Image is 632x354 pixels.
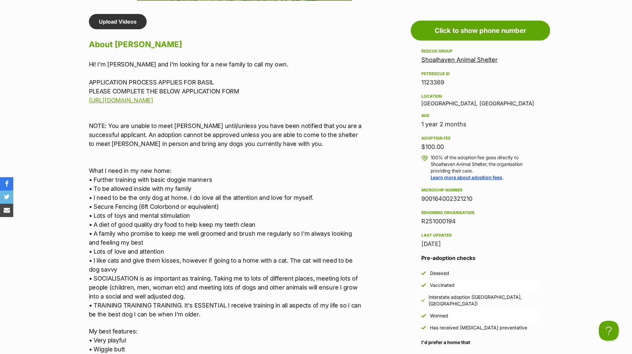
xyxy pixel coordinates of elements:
div: [DATE] [421,239,539,249]
a: Shoalhaven Animal Shelter [421,56,498,63]
a: Click to show phone number [411,21,550,41]
img: Yes [421,313,426,318]
img: Yes [421,299,425,302]
div: Desexed [430,270,449,277]
div: Wormed [430,312,448,319]
p: 100% of the adoption fee goes directly to Shoalhaven Animal Shelter, the organisation providing t... [431,154,539,181]
div: 900164002321210 [421,194,539,203]
img: Yes [421,271,426,276]
iframe: Help Scout Beacon - Open [599,321,619,341]
div: Location [421,94,539,99]
div: Has received [MEDICAL_DATA] preventative [430,324,527,331]
div: 1 year 2 months [421,120,539,129]
div: Last updated [421,233,539,238]
div: Vaccinated [430,282,455,289]
div: R251000194 [421,217,539,226]
div: $100.00 [421,142,539,152]
div: Rescue group [421,49,539,54]
img: Yes [421,283,426,288]
div: [GEOGRAPHIC_DATA], [GEOGRAPHIC_DATA] [421,92,539,106]
h2: About [PERSON_NAME] [89,37,363,52]
div: Rehoming organisation [421,210,539,215]
p: Hi! I'm [PERSON_NAME] and I'm looking for a new family to call my own. APPLICATION PROCESS APPLIE... [89,60,363,105]
div: Microchip number [421,187,539,193]
p: NOTE: You are unable to meet [PERSON_NAME] until/unless you have been notified that you are a suc... [89,112,363,319]
div: PetRescue ID [421,71,539,76]
img: Yes [421,325,426,330]
div: 1123369 [421,78,539,87]
h3: Pre-adoption checks [421,254,539,262]
div: Adoption fee [421,136,539,141]
a: Upload Videos [89,14,147,29]
div: Age [421,113,539,118]
h4: I'd prefer a home that [421,339,539,346]
a: [URL][DOMAIN_NAME] [89,97,153,104]
div: Interstate adoption ([GEOGRAPHIC_DATA], [GEOGRAPHIC_DATA]) [429,294,539,307]
a: Learn more about adoption fees [431,175,502,180]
